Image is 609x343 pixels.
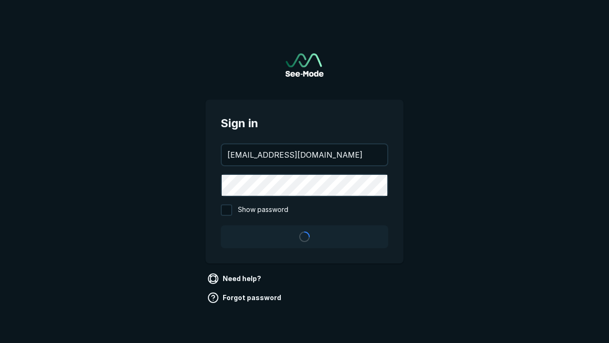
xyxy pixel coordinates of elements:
span: Sign in [221,115,388,132]
span: Show password [238,204,288,216]
input: your@email.com [222,144,387,165]
a: Forgot password [206,290,285,305]
a: Need help? [206,271,265,286]
a: Go to sign in [285,53,324,77]
img: See-Mode Logo [285,53,324,77]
